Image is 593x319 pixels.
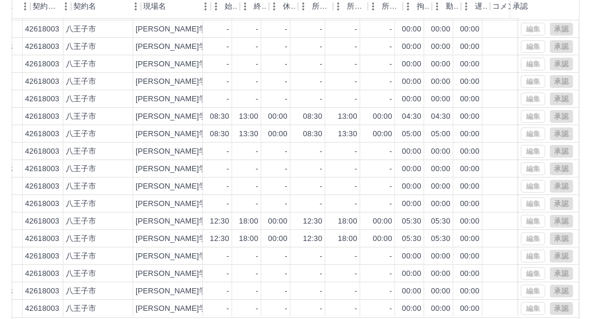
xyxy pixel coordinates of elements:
div: 00:00 [431,24,450,35]
div: [PERSON_NAME]学童保育所 [136,24,237,35]
div: 42618003 [25,94,59,105]
div: - [285,199,287,210]
div: 13:00 [338,111,357,122]
div: - [256,251,258,262]
div: 00:00 [402,303,421,314]
div: - [355,303,357,314]
div: 42618003 [25,233,59,244]
div: 00:00 [460,129,480,140]
div: - [390,286,392,297]
div: [PERSON_NAME]学童保育所 [136,251,237,262]
div: [PERSON_NAME]学童保育所 [136,59,237,70]
div: - [390,146,392,157]
div: - [320,59,322,70]
div: - [285,268,287,279]
div: - [256,76,258,87]
div: 八王子市 [66,146,97,157]
div: - [320,303,322,314]
div: - [320,146,322,157]
div: 00:00 [402,199,421,210]
div: - [227,303,229,314]
div: 00:00 [402,24,421,35]
div: 00:00 [268,216,287,227]
div: 12:30 [210,216,229,227]
div: - [355,268,357,279]
div: 00:00 [431,286,450,297]
div: 42618003 [25,216,59,227]
div: 00:00 [431,268,450,279]
div: [PERSON_NAME]学童保育所 [136,76,237,87]
div: - [320,24,322,35]
div: 00:00 [431,94,450,105]
div: [PERSON_NAME]学童保育所 [136,286,237,297]
div: 00:00 [268,233,287,244]
div: 00:00 [402,94,421,105]
div: 42618003 [25,199,59,210]
div: 13:00 [239,111,258,122]
div: [PERSON_NAME]学童保育所 [136,216,237,227]
div: 00:00 [460,24,480,35]
div: 12:30 [210,233,229,244]
div: 00:00 [460,41,480,52]
div: 00:00 [431,146,450,157]
div: - [285,164,287,175]
div: 05:30 [402,233,421,244]
div: 42618003 [25,146,59,157]
div: - [256,286,258,297]
div: [PERSON_NAME]学童保育所 [136,303,237,314]
div: 42618003 [25,268,59,279]
div: 八王子市 [66,181,97,192]
div: 00:00 [460,251,480,262]
div: 八王子市 [66,76,97,87]
div: - [390,94,392,105]
div: 05:00 [431,129,450,140]
div: 08:30 [210,129,229,140]
div: 八王子市 [66,251,97,262]
div: 00:00 [402,164,421,175]
div: 八王子市 [66,94,97,105]
div: 00:00 [431,181,450,192]
div: - [256,268,258,279]
div: - [390,164,392,175]
div: [PERSON_NAME]学童保育所 [136,164,237,175]
div: - [355,41,357,52]
div: - [320,199,322,210]
div: 04:30 [402,111,421,122]
div: 12:30 [303,216,322,227]
div: 05:30 [402,216,421,227]
div: - [390,199,392,210]
div: 00:00 [460,216,480,227]
div: 18:00 [239,216,258,227]
div: - [227,181,229,192]
div: 八王子市 [66,129,97,140]
div: - [227,268,229,279]
div: 八王子市 [66,59,97,70]
div: 00:00 [402,76,421,87]
div: 18:00 [338,233,357,244]
div: 12:30 [303,233,322,244]
div: - [355,76,357,87]
div: 42618003 [25,251,59,262]
div: 08:30 [303,129,322,140]
div: 00:00 [460,94,480,105]
div: 42618003 [25,303,59,314]
div: 00:00 [460,233,480,244]
div: - [285,59,287,70]
div: - [390,24,392,35]
div: - [355,199,357,210]
div: 00:00 [460,59,480,70]
div: 00:00 [402,41,421,52]
div: 00:00 [373,233,392,244]
div: 00:00 [431,76,450,87]
div: 04:30 [431,111,450,122]
div: 00:00 [460,146,480,157]
div: 42618003 [25,59,59,70]
div: - [390,303,392,314]
div: - [390,41,392,52]
div: - [227,164,229,175]
div: - [355,146,357,157]
div: - [256,41,258,52]
div: - [285,41,287,52]
div: 八王子市 [66,286,97,297]
div: - [227,251,229,262]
